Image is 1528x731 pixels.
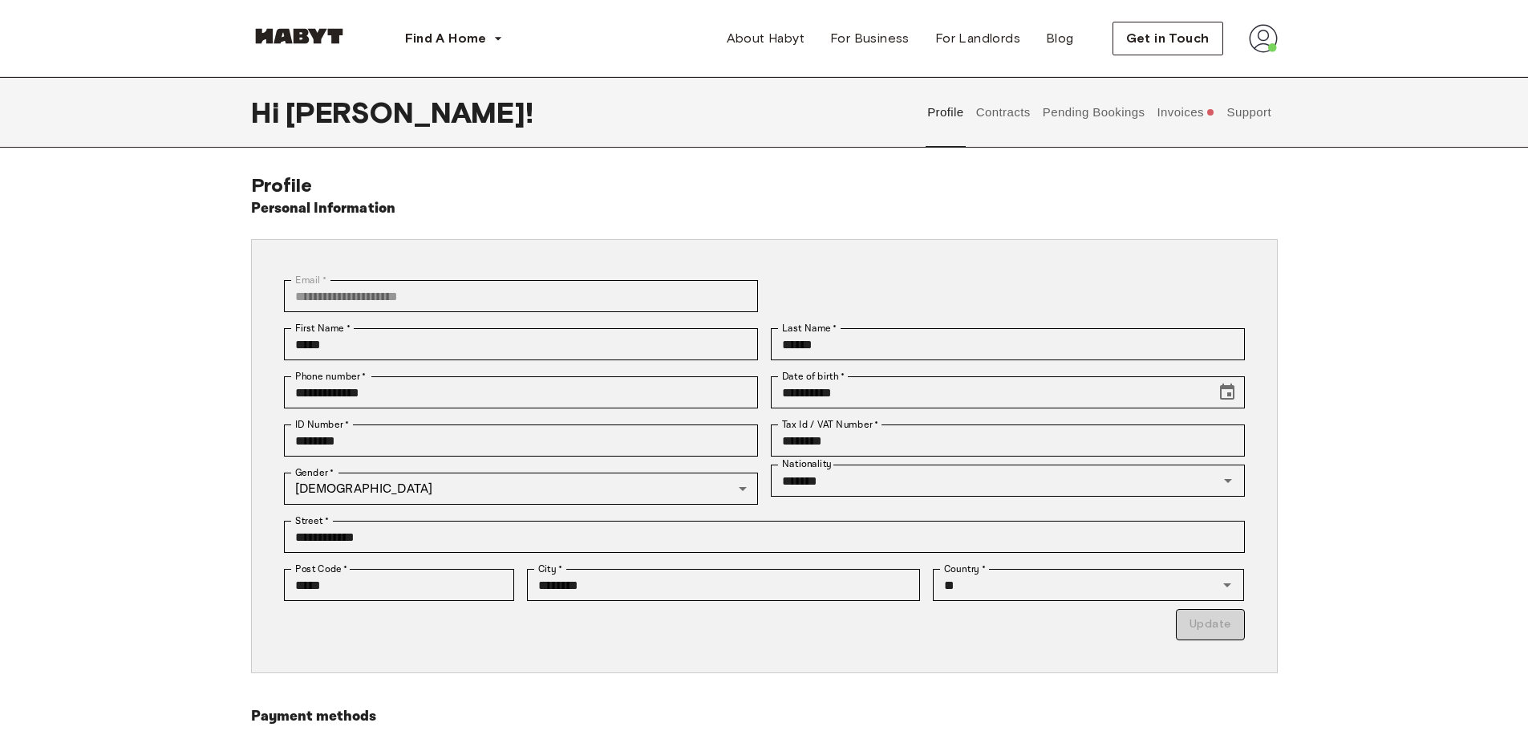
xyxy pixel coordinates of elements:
[944,562,986,576] label: Country
[251,95,286,129] span: Hi
[392,22,516,55] button: Find A Home
[286,95,533,129] span: [PERSON_NAME] !
[782,321,837,335] label: Last Name
[251,705,1278,728] h6: Payment methods
[1217,469,1239,492] button: Open
[538,562,563,576] label: City
[295,273,326,287] label: Email
[295,417,349,432] label: ID Number
[727,29,805,48] span: About Habyt
[1046,29,1074,48] span: Blog
[295,465,334,480] label: Gender
[1249,24,1278,53] img: avatar
[782,457,832,471] label: Nationality
[1225,77,1274,148] button: Support
[922,77,1278,148] div: user profile tabs
[714,22,817,55] a: About Habyt
[295,514,329,528] label: Street
[1113,22,1223,55] button: Get in Touch
[926,77,967,148] button: Profile
[1033,22,1087,55] a: Blog
[830,29,910,48] span: For Business
[295,369,367,384] label: Phone number
[1040,77,1147,148] button: Pending Bookings
[284,280,758,312] div: You can't change your email address at the moment. Please reach out to customer support in case y...
[974,77,1032,148] button: Contracts
[782,369,845,384] label: Date of birth
[935,29,1020,48] span: For Landlords
[1216,574,1238,596] button: Open
[817,22,922,55] a: For Business
[1155,77,1217,148] button: Invoices
[251,28,347,44] img: Habyt
[922,22,1033,55] a: For Landlords
[295,321,351,335] label: First Name
[295,562,348,576] label: Post Code
[251,173,313,197] span: Profile
[251,197,396,220] h6: Personal Information
[405,29,487,48] span: Find A Home
[284,473,758,505] div: [DEMOGRAPHIC_DATA]
[1211,376,1243,408] button: Choose date, selected date is Sep 29, 1994
[1126,29,1210,48] span: Get in Touch
[782,417,878,432] label: Tax Id / VAT Number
